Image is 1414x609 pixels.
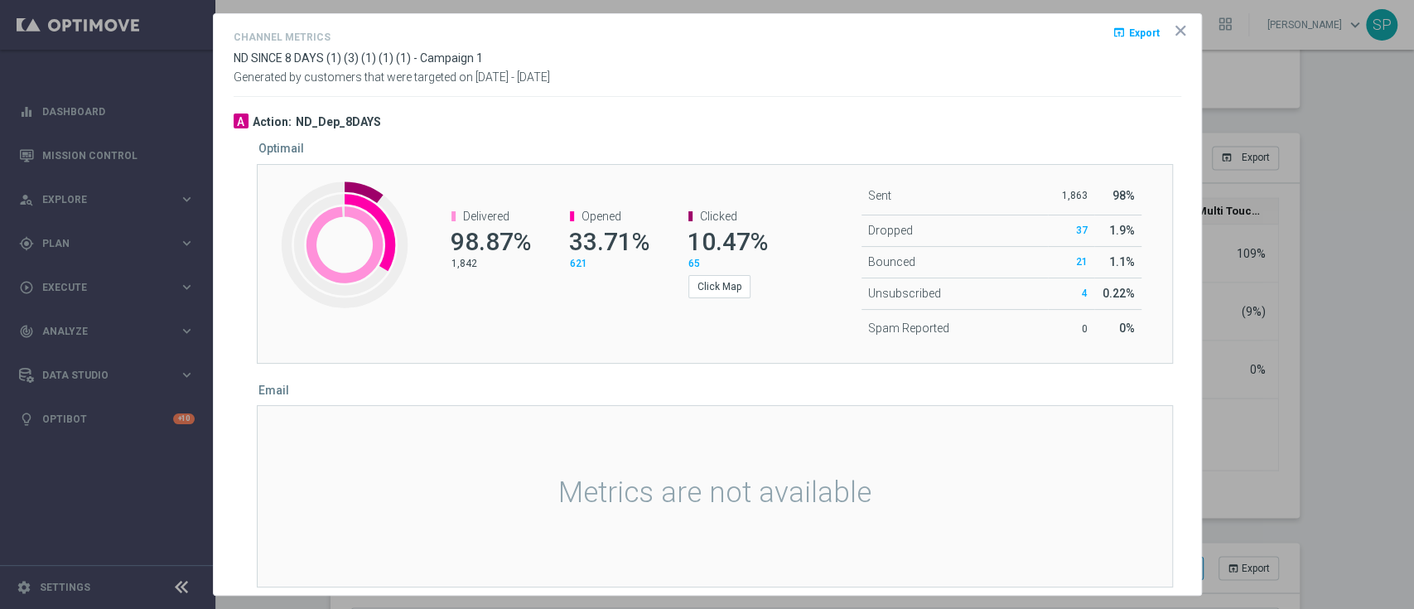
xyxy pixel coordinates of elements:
span: 98% [1112,189,1135,202]
span: [DATE] - [DATE] [475,70,550,84]
span: Delivered [463,210,509,223]
span: 0% [1119,321,1135,335]
p: 1,863 [1054,189,1088,202]
span: 1.9% [1109,224,1135,237]
span: Clicked [700,210,737,223]
span: Spam Reported [868,321,949,335]
span: 621 [570,258,587,269]
span: 4 [1082,288,1088,299]
span: 0.22% [1103,287,1135,300]
span: 33.71% [569,227,649,256]
span: Metrics are not available [558,476,871,510]
h4: Channel Metrics [234,31,331,43]
span: 65 [688,258,700,269]
span: 98.87% [451,227,531,256]
span: Unsubscribed [868,287,941,300]
p: 0 [1054,322,1088,336]
span: 21 [1076,256,1088,268]
span: Sent [868,189,891,202]
opti-icon: icon [1172,22,1189,39]
span: Generated by customers that were targeted on [234,70,473,84]
h5: Email [258,384,289,397]
span: 10.47% [688,227,768,256]
div: A [234,114,249,128]
h3: ND_Dep_8DAYS [296,114,381,129]
span: Export [1129,27,1160,39]
span: Opened [582,210,621,223]
h3: Action: [253,114,292,129]
button: Click Map [688,275,750,298]
i: open_in_browser [1112,26,1126,39]
span: ND SINCE 8 DAYS (1) (3) (1) (1) (1) - Campaign 1 [234,51,483,65]
h5: Optimail [258,142,304,155]
span: Bounced [868,255,915,268]
p: 1,842 [451,257,528,270]
span: 37 [1076,225,1088,236]
button: open_in_browser Export [1111,22,1161,42]
span: 1.1% [1109,255,1135,268]
span: Dropped [868,224,913,237]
